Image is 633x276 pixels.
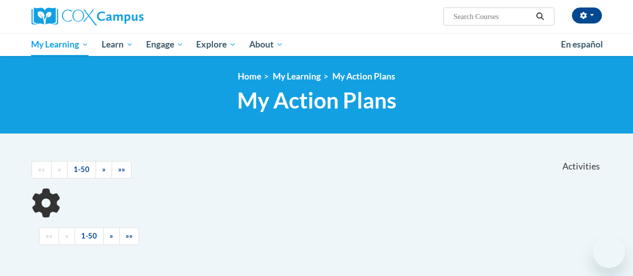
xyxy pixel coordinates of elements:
[562,161,600,172] span: Activities
[146,38,184,50] span: Engage
[75,227,104,245] a: 1-50
[238,71,261,81] a: Home
[112,161,132,178] a: End
[572,7,602,23] button: Account Settings
[243,33,290,56] a: About
[103,227,120,245] a: Next
[32,7,144,25] img: Cox Campus
[95,33,140,56] a: Learn
[190,33,243,56] a: Explore
[51,161,68,178] a: Previous
[140,33,190,56] a: Engage
[67,161,96,178] a: 1-50
[532,10,547,22] button: Search
[39,227,59,245] a: Begining
[332,71,395,81] a: My Action Plans
[38,165,45,173] span: ««
[32,161,52,178] a: Begining
[237,87,396,113] span: My Action Plans
[102,165,106,173] span: »
[561,39,603,49] span: En español
[118,165,125,173] span: »»
[58,165,61,173] span: «
[110,231,113,240] span: »
[25,33,96,56] a: My Learning
[249,38,283,50] span: About
[196,38,236,50] span: Explore
[31,38,89,50] span: My Learning
[554,34,609,55] a: En español
[32,7,212,25] a: Cox Campus
[452,10,532,22] input: Search Courses
[126,231,133,240] span: »»
[593,236,625,268] iframe: Button to launch messaging window
[273,71,321,81] a: My Learning
[102,38,133,50] span: Learn
[65,231,69,240] span: «
[24,33,609,56] div: Main menu
[96,161,112,178] a: Next
[46,231,53,240] span: ««
[119,227,139,245] a: End
[59,227,75,245] a: Previous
